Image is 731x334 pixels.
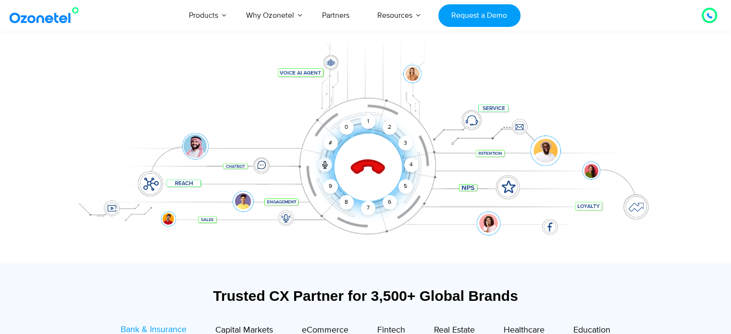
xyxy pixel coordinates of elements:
[339,120,354,135] div: 0
[383,120,397,135] div: 2
[70,287,661,304] div: Trusted CX Partner for 3,500+ Global Brands
[438,4,520,27] a: Request a Demo
[361,114,375,129] div: 1
[383,195,397,210] div: 6
[398,136,412,150] div: 3
[361,201,375,215] div: 7
[404,158,419,172] div: 4
[398,179,412,194] div: 5
[323,179,338,194] div: 9
[339,195,354,210] div: 8
[323,136,338,150] div: #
